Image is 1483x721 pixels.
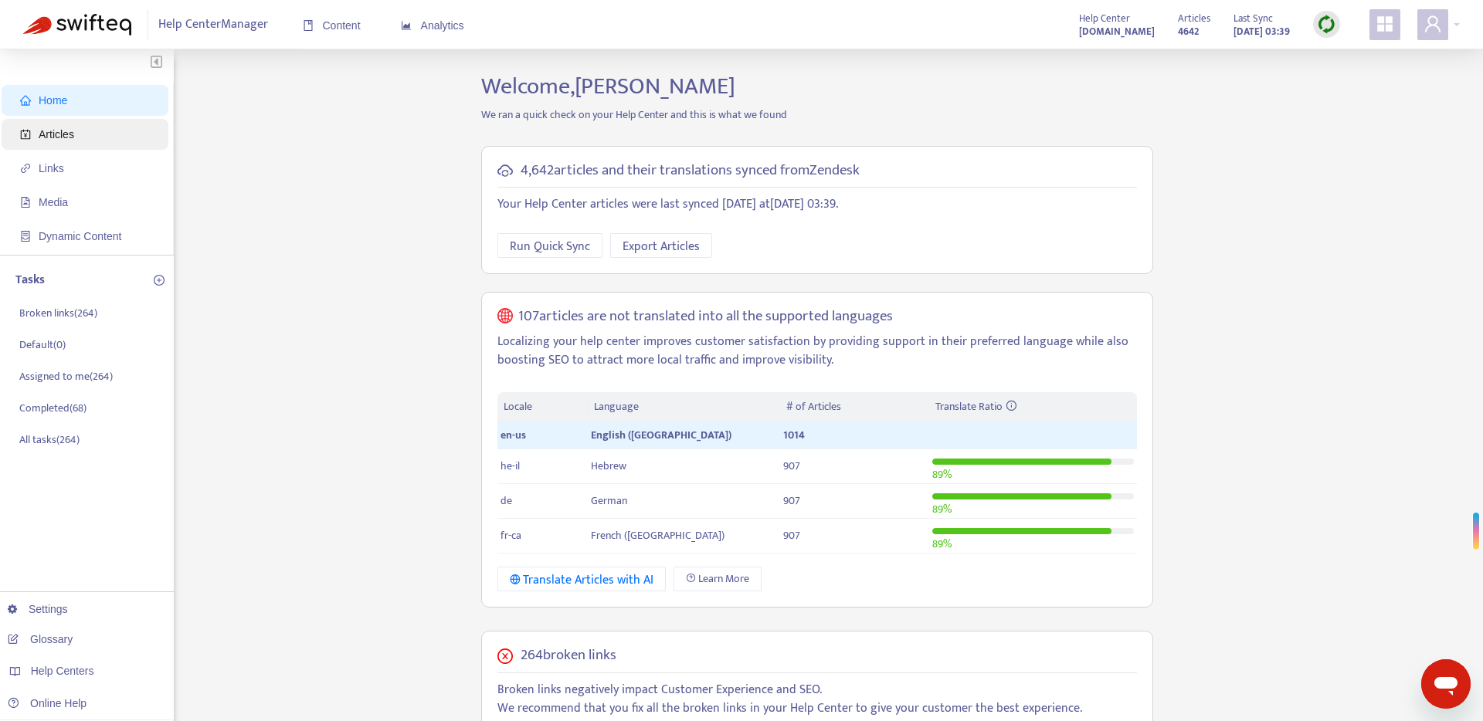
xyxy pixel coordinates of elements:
span: 907 [783,492,800,509]
span: account-book [20,129,31,140]
h5: 107 articles are not translated into all the supported languages [518,308,893,326]
span: book [303,20,314,31]
span: French ([GEOGRAPHIC_DATA]) [591,526,725,544]
a: Glossary [8,633,73,645]
span: fr-ca [501,526,521,544]
a: Settings [8,603,68,615]
span: 907 [783,457,800,475]
img: Swifteq [23,14,131,36]
span: Hebrew [591,457,626,475]
span: plus-circle [154,275,165,286]
p: Your Help Center articles were last synced [DATE] at [DATE] 03:39 . [497,195,1137,214]
h5: 264 broken links [521,647,616,665]
span: cloud-sync [497,163,513,178]
th: Language [588,392,779,422]
img: sync.dc5367851b00ba804db3.png [1317,15,1336,34]
span: en-us [501,426,526,444]
span: Articles [39,128,74,140]
span: he-il [501,457,520,475]
strong: [DATE] 03:39 [1234,23,1290,40]
div: Translate Articles with AI [510,570,654,590]
span: appstore [1376,15,1394,33]
p: Completed ( 68 ) [19,400,87,416]
span: Export Articles [623,237,700,256]
strong: [DOMAIN_NAME] [1079,23,1155,40]
span: Help Center [1079,10,1130,27]
span: Home [39,94,67,107]
a: Online Help [8,697,87,709]
span: Content [303,19,361,32]
span: Help Centers [31,665,94,677]
span: 89 % [932,535,952,553]
span: home [20,95,31,106]
span: de [501,492,512,509]
span: Analytics [401,19,464,32]
span: file-image [20,197,31,208]
p: Assigned to me ( 264 ) [19,368,113,384]
span: Links [39,162,64,174]
span: container [20,231,31,242]
p: All tasks ( 264 ) [19,432,80,448]
p: Tasks [15,271,45,289]
th: # of Articles [780,392,929,422]
span: Learn More [698,570,749,587]
button: Export Articles [610,233,712,258]
p: Broken links ( 264 ) [19,305,97,321]
p: We ran a quick check on your Help Center and this is what we found [470,107,1165,123]
a: Learn More [674,567,762,591]
span: English ([GEOGRAPHIC_DATA]) [591,426,731,444]
p: Localizing your help center improves customer satisfaction by providing support in their preferre... [497,333,1137,370]
p: Default ( 0 ) [19,337,66,353]
span: 1014 [783,426,805,444]
span: link [20,163,31,174]
span: user [1424,15,1442,33]
span: 907 [783,526,800,544]
strong: 4642 [1178,23,1199,40]
th: Locale [497,392,589,422]
p: Broken links negatively impact Customer Experience and SEO. We recommend that you fix all the bro... [497,681,1137,718]
button: Translate Articles with AI [497,567,667,591]
span: Run Quick Sync [510,237,590,256]
span: 89 % [932,465,952,483]
span: area-chart [401,20,412,31]
span: global [497,308,513,326]
span: 89 % [932,500,952,518]
span: German [591,492,627,509]
span: Welcome, [PERSON_NAME] [481,67,735,106]
button: Run Quick Sync [497,233,602,258]
span: Dynamic Content [39,230,121,242]
span: Last Sync [1234,10,1273,27]
a: [DOMAIN_NAME] [1079,22,1155,40]
div: Translate Ratio [935,398,1130,415]
span: Media [39,196,68,208]
span: Articles [1178,10,1210,27]
span: Help Center Manager [158,10,268,39]
h5: 4,642 articles and their translations synced from Zendesk [521,162,860,180]
iframe: Button to launch messaging window [1421,659,1471,709]
span: close-circle [497,648,513,664]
